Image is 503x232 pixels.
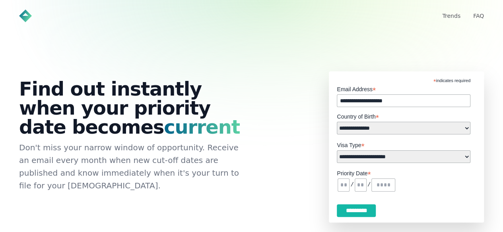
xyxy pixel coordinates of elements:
[473,13,484,19] a: FAQ
[19,79,248,136] h1: Find out instantly when your priority date becomes
[164,116,240,138] span: current
[367,182,371,188] pre: /
[337,84,470,93] label: Email Address
[337,140,470,149] label: Visa Type
[442,13,460,19] a: Trends
[19,141,248,192] p: Don't miss your narrow window of opportunity. Receive an email every month when new cut-off dates...
[337,111,470,121] label: Country of Birth
[337,168,476,177] label: Priority Date
[337,71,470,84] div: indicates required
[350,182,353,188] pre: /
